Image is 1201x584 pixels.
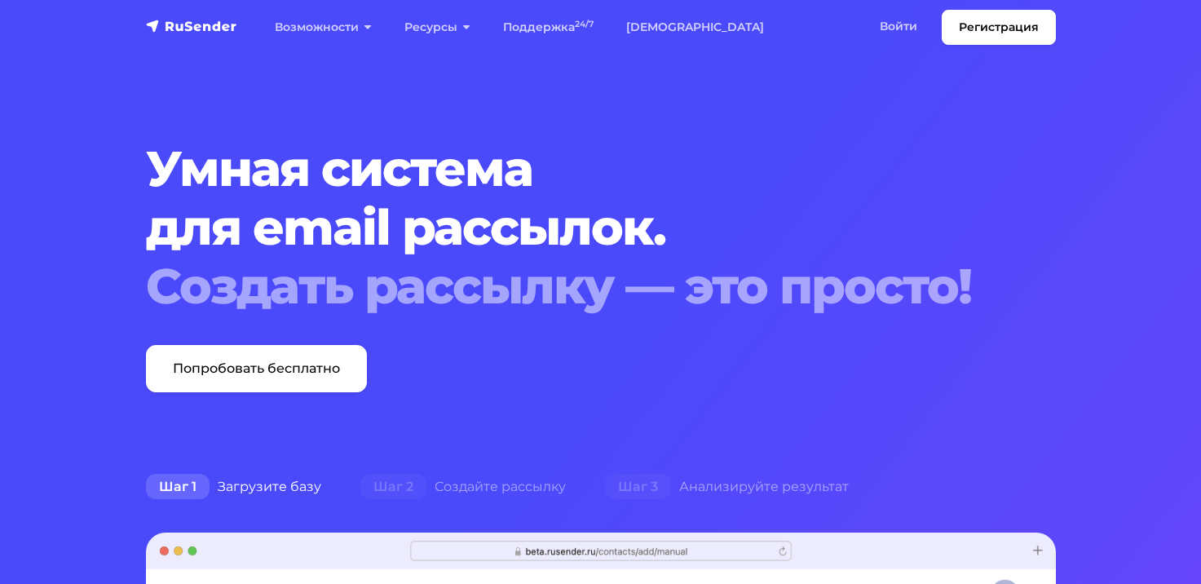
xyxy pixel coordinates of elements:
[863,10,934,43] a: Войти
[605,474,671,500] span: Шаг 3
[575,19,594,29] sup: 24/7
[341,471,585,503] div: Создайте рассылку
[146,257,978,316] div: Создать рассылку — это просто!
[942,10,1056,45] a: Регистрация
[610,11,780,44] a: [DEMOGRAPHIC_DATA]
[126,471,341,503] div: Загрузите базу
[388,11,487,44] a: Ресурсы
[146,18,237,34] img: RuSender
[146,139,978,316] h1: Умная система для email рассылок.
[258,11,388,44] a: Возможности
[487,11,610,44] a: Поддержка24/7
[146,474,210,500] span: Шаг 1
[585,471,868,503] div: Анализируйте результат
[360,474,426,500] span: Шаг 2
[146,345,367,392] a: Попробовать бесплатно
